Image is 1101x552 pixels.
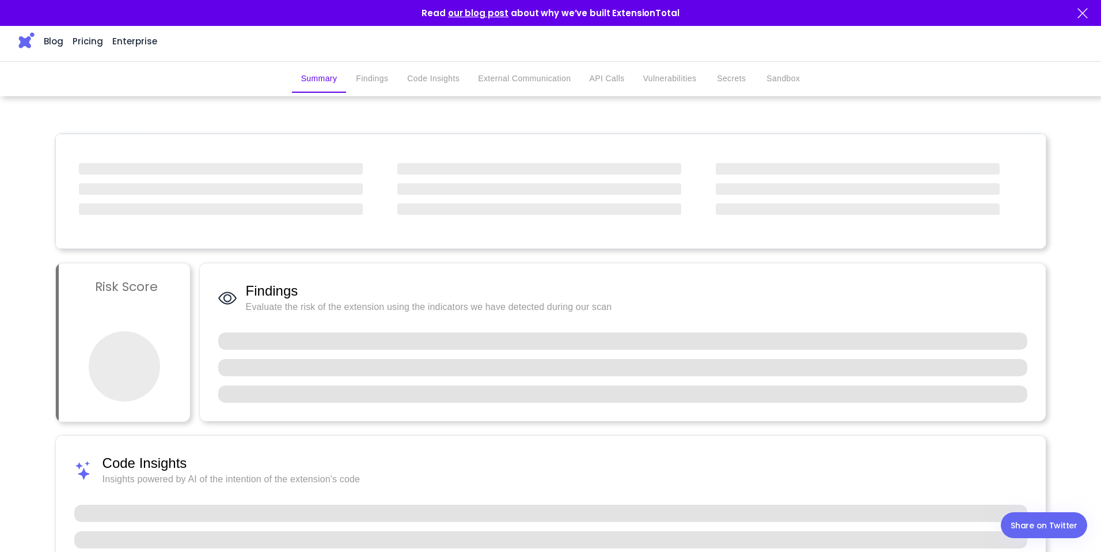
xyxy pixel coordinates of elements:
[102,472,1028,486] span: Insights powered by AI of the intention of the extension's code
[1011,519,1077,532] div: Share on Twitter
[79,183,363,195] span: ‌
[716,183,1000,195] span: ‌
[397,163,681,175] span: ‌
[89,331,160,402] span: ‌
[218,289,237,308] img: Findings
[716,163,1000,175] span: ‌
[469,65,580,93] button: External Communication
[1001,512,1087,538] a: Share on Twitter
[102,454,1028,472] span: Code Insights
[246,282,1028,300] span: Findings
[292,65,347,93] button: Summary
[634,65,706,93] button: Vulnerabilities
[398,65,469,93] button: Code Insights
[757,65,809,93] button: Sandbox
[95,275,158,299] h3: Risk Score
[79,203,363,215] span: ‌
[580,65,633,93] button: API Calls
[397,203,681,215] span: ‌
[716,203,1000,215] span: ‌
[397,183,681,195] span: ‌
[448,7,508,19] a: our blog post
[346,65,398,93] button: Findings
[292,65,810,93] div: secondary tabs example
[246,300,1028,314] span: Evaluate the risk of the extension using the indicators we have detected during our scan
[705,65,757,93] button: Secrets
[79,163,363,175] span: ‌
